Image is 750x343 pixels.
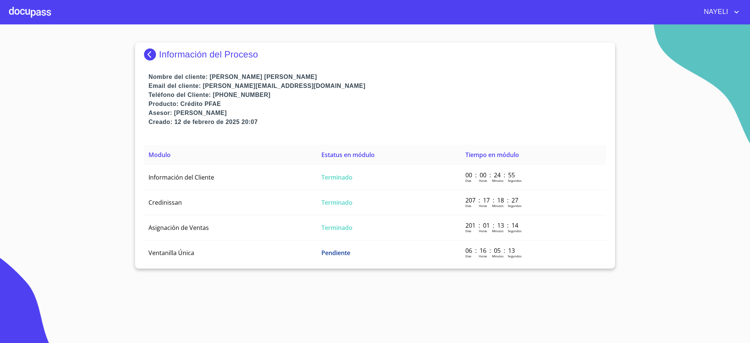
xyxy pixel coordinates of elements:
p: Horas [479,178,487,183]
button: account of current user [698,6,741,18]
p: Horas [479,204,487,208]
p: Segundos [508,204,522,208]
span: Asignación de Ventas [148,224,209,232]
span: Ventanilla Única [148,249,194,257]
p: Producto: Crédito PFAE [148,100,606,109]
p: Horas [479,254,487,258]
p: Horas [479,229,487,233]
p: 201 : 01 : 13 : 14 [465,221,516,230]
span: Tiempo en módulo [465,151,519,159]
span: Información del Cliente [148,173,214,181]
span: Terminado [321,224,352,232]
span: Modulo [148,151,171,159]
p: Segundos [508,254,522,258]
img: Docupass spot blue [144,48,159,60]
p: Creado: 12 de febrero de 2025 20:07 [148,118,606,127]
span: Estatus en módulo [321,151,375,159]
p: Dias [465,229,471,233]
p: Dias [465,178,471,183]
span: Terminado [321,198,352,207]
p: Minutos [492,229,504,233]
p: Email del cliente: [PERSON_NAME][EMAIL_ADDRESS][DOMAIN_NAME] [148,82,606,91]
p: Información del Proceso [159,49,258,60]
p: 06 : 16 : 05 : 13 [465,246,516,255]
p: Nombre del cliente: [PERSON_NAME] [PERSON_NAME] [148,73,606,82]
p: Minutos [492,178,504,183]
p: Teléfono del Cliente: [PHONE_NUMBER] [148,91,606,100]
span: Terminado [321,173,352,181]
p: Dias [465,254,471,258]
span: Pendiente [321,249,350,257]
p: Segundos [508,229,522,233]
p: Segundos [508,178,522,183]
span: NAYELI [698,6,732,18]
div: Información del Proceso [144,48,606,60]
p: Asesor: [PERSON_NAME] [148,109,606,118]
span: Credinissan [148,198,182,207]
p: 207 : 17 : 18 : 27 [465,196,516,204]
p: Minutos [492,254,504,258]
p: Dias [465,204,471,208]
p: 00 : 00 : 24 : 55 [465,171,516,179]
p: Minutos [492,204,504,208]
